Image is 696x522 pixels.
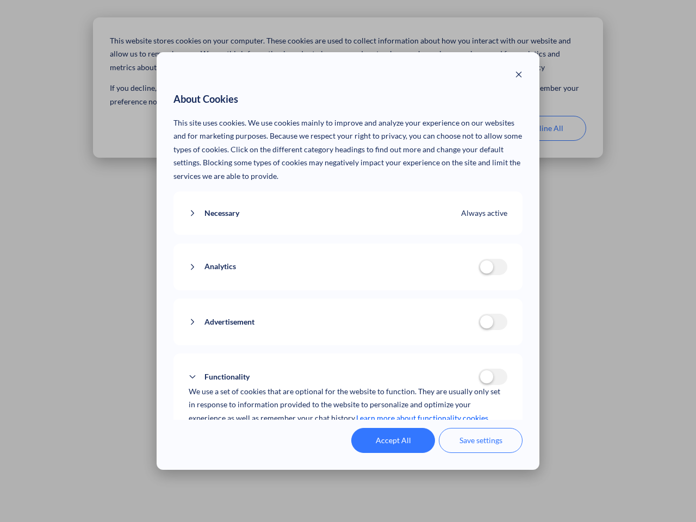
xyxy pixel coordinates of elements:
[189,260,478,274] button: Analytics
[515,69,523,83] button: Close modal
[351,428,435,453] button: Accept All
[189,315,478,329] button: Advertisement
[189,370,478,384] button: Functionality
[173,91,238,108] span: About Cookies
[189,385,508,425] p: We use a set of cookies that are optional for the website to function. They are usually only set ...
[173,116,523,183] p: This site uses cookies. We use cookies mainly to improve and analyze your experience on our websi...
[204,207,239,220] span: Necessary
[461,207,507,220] span: Always active
[439,428,523,453] button: Save settings
[189,207,462,220] button: Necessary
[642,470,696,522] iframe: Chat Widget
[204,315,254,329] span: Advertisement
[204,260,236,274] span: Analytics
[356,412,490,425] a: Learn more about functionality cookies.
[204,370,250,384] span: Functionality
